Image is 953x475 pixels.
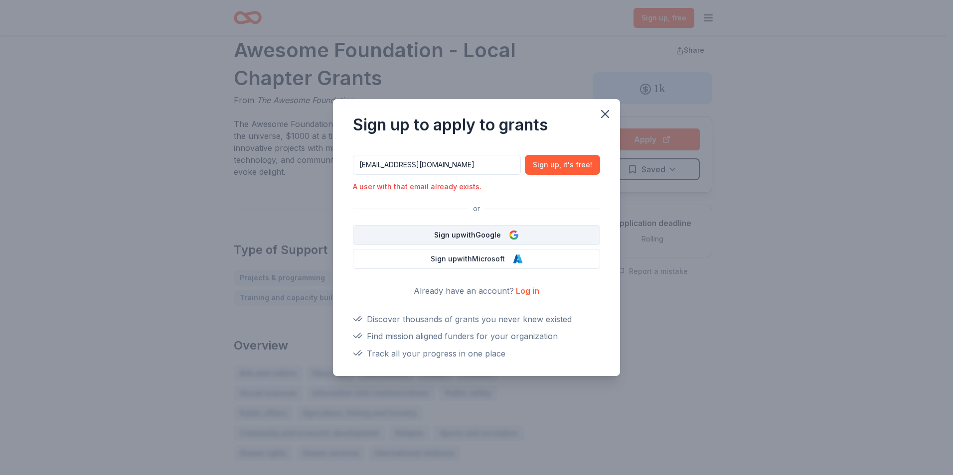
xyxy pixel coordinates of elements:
button: Sign upwithMicrosoft [353,249,600,269]
img: Microsoft Logo [513,254,523,264]
div: Sign up to apply to grants [353,115,600,135]
div: Track all your progress in one place [353,347,600,360]
div: Discover thousands of grants you never knew existed [353,313,600,326]
button: Sign up, it's free! [525,155,600,175]
a: Log in [516,286,539,296]
button: Sign upwithGoogle [353,225,600,245]
span: Already have an account? [414,286,514,296]
div: A user with that email already exists. [353,181,600,193]
img: Google Logo [509,230,519,240]
input: Enter email address [353,155,521,175]
span: or [469,203,484,215]
span: , it ' s free! [559,159,592,171]
div: Find mission aligned funders for your organization [353,330,600,343]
